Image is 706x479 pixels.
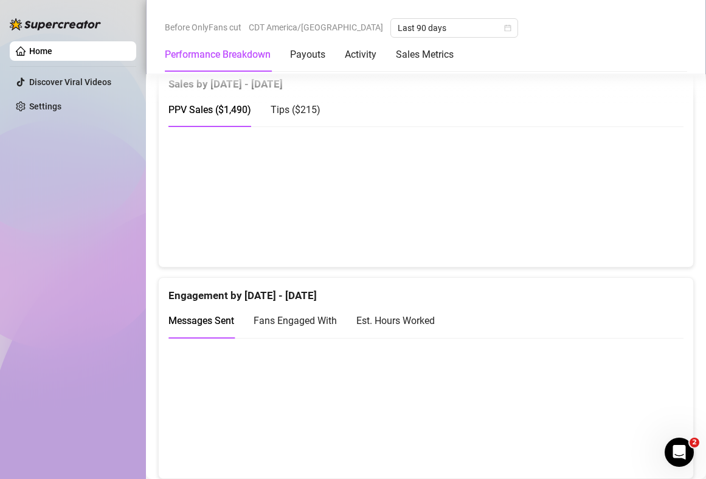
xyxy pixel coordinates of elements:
span: Before OnlyFans cut [165,18,241,36]
span: Messages Sent [168,315,234,326]
iframe: Intercom live chat [665,438,694,467]
a: Settings [29,102,61,111]
a: Discover Viral Videos [29,77,111,87]
span: Tips ( $215 ) [271,104,320,115]
span: Last 90 days [398,19,511,37]
span: CDT America/[GEOGRAPHIC_DATA] [249,18,383,36]
div: Sales Metrics [396,47,454,62]
span: 2 [690,438,699,447]
div: Activity [345,47,376,62]
div: Engagement by [DATE] - [DATE] [168,278,684,304]
div: Sales by [DATE] - [DATE] [168,66,684,92]
span: PPV Sales ( $1,490 ) [168,104,251,115]
a: Home [29,46,52,56]
img: logo-BBDzfeDw.svg [10,18,101,30]
div: Est. Hours Worked [356,313,435,328]
div: Payouts [290,47,325,62]
span: calendar [504,24,511,32]
span: Fans Engaged With [254,315,337,326]
div: Performance Breakdown [165,47,271,62]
